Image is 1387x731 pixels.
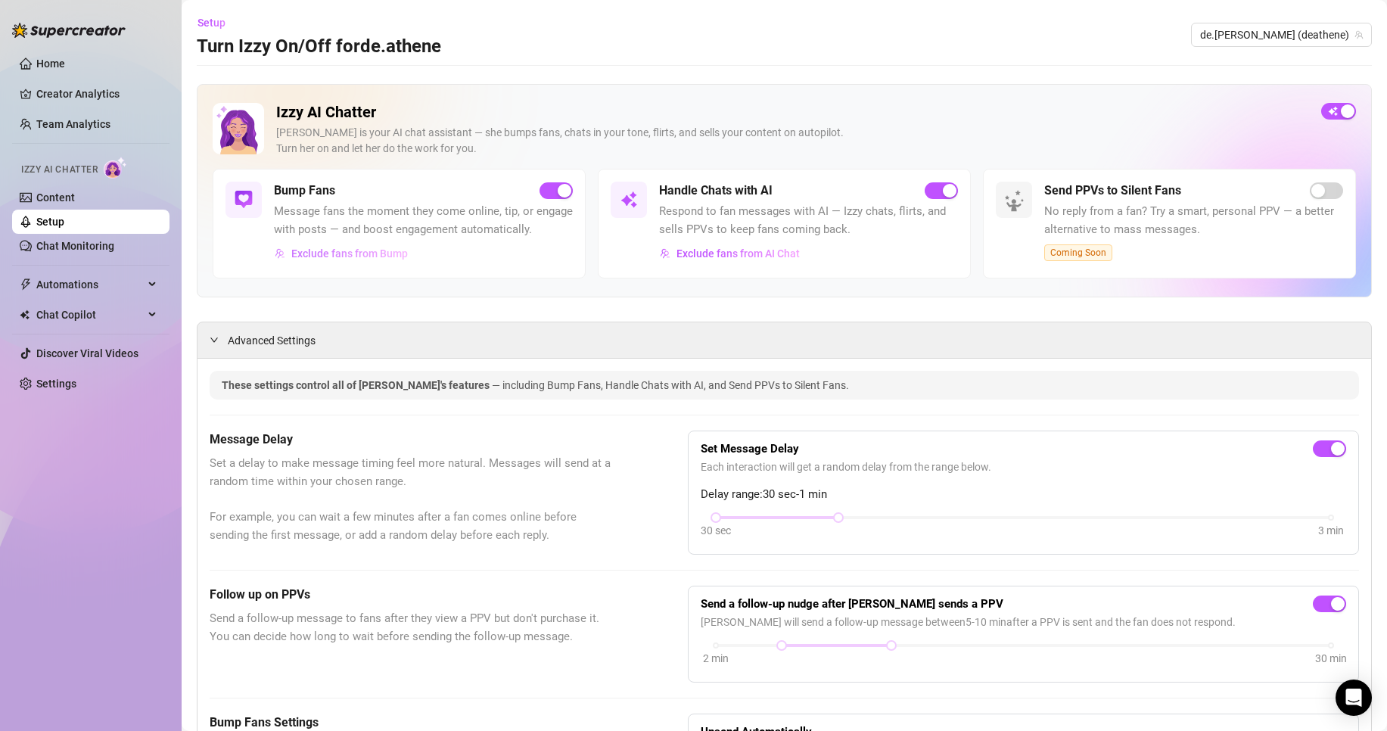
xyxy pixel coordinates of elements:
[20,278,32,291] span: thunderbolt
[210,586,612,604] h5: Follow up on PPVs
[210,331,228,348] div: expanded
[274,203,573,238] span: Message fans the moment they come online, tip, or engage with posts — and boost engagement automa...
[659,182,773,200] h5: Handle Chats with AI
[274,241,409,266] button: Exclude fans from Bump
[210,335,219,344] span: expanded
[274,182,335,200] h5: Bump Fans
[36,240,114,252] a: Chat Monitoring
[1315,650,1347,667] div: 30 min
[222,379,492,391] span: These settings control all of [PERSON_NAME]'s features
[1004,190,1028,214] img: silent-fans-ppv-o-N6Mmdf.svg
[701,597,1003,611] strong: Send a follow-up nudge after [PERSON_NAME] sends a PPV
[291,247,408,260] span: Exclude fans from Bump
[228,332,316,349] span: Advanced Settings
[36,118,110,130] a: Team Analytics
[659,203,958,238] span: Respond to fan messages with AI — Izzy chats, flirts, and sells PPVs to keep fans coming back.
[1200,23,1363,46] span: de.athene (deathene)
[213,103,264,154] img: Izzy AI Chatter
[235,191,253,209] img: svg%3e
[36,191,75,204] a: Content
[701,614,1346,630] span: [PERSON_NAME] will send a follow-up message between 5 - 10 min after a PPV is sent and the fan do...
[36,272,144,297] span: Automations
[197,11,238,35] button: Setup
[1044,244,1112,261] span: Coming Soon
[210,455,612,544] span: Set a delay to make message timing feel more natural. Messages will send at a random time within ...
[197,17,225,29] span: Setup
[36,82,157,106] a: Creator Analytics
[1044,203,1343,238] span: No reply from a fan? Try a smart, personal PPV — a better alternative to mass messages.
[659,241,801,266] button: Exclude fans from AI Chat
[701,522,731,539] div: 30 sec
[1336,680,1372,716] div: Open Intercom Messenger
[1354,30,1364,39] span: team
[276,125,1309,157] div: [PERSON_NAME] is your AI chat assistant — she bumps fans, chats in your tone, flirts, and sells y...
[36,378,76,390] a: Settings
[36,58,65,70] a: Home
[36,216,64,228] a: Setup
[36,303,144,327] span: Chat Copilot
[701,442,799,456] strong: Set Message Delay
[701,486,1346,504] span: Delay range: 30 sec - 1 min
[36,347,138,359] a: Discover Viral Videos
[21,163,98,177] span: Izzy AI Chatter
[210,610,612,645] span: Send a follow-up message to fans after they view a PPV but don't purchase it. You can decide how ...
[20,310,30,320] img: Chat Copilot
[276,103,1309,122] h2: Izzy AI Chatter
[104,157,127,179] img: AI Chatter
[492,379,849,391] span: — including Bump Fans, Handle Chats with AI, and Send PPVs to Silent Fans.
[1318,522,1344,539] div: 3 min
[701,459,1346,475] span: Each interaction will get a random delay from the range below.
[12,23,126,38] img: logo-BBDzfeDw.svg
[620,191,638,209] img: svg%3e
[275,248,285,259] img: svg%3e
[197,35,441,59] h3: Turn Izzy On/Off for de.athene
[676,247,800,260] span: Exclude fans from AI Chat
[210,431,612,449] h5: Message Delay
[660,248,670,259] img: svg%3e
[703,650,729,667] div: 2 min
[1044,182,1181,200] h5: Send PPVs to Silent Fans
